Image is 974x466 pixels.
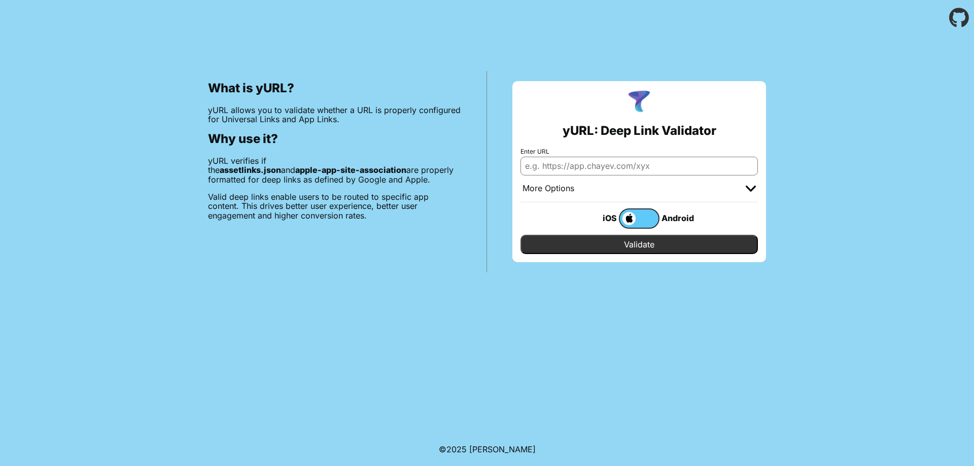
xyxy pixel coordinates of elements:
[578,211,619,225] div: iOS
[295,165,406,175] b: apple-app-site-association
[659,211,700,225] div: Android
[520,148,758,155] label: Enter URL
[208,105,461,124] p: yURL allows you to validate whether a URL is properly configured for Universal Links and App Links.
[208,192,461,220] p: Valid deep links enable users to be routed to specific app content. This drives better user exper...
[208,132,461,146] h2: Why use it?
[439,433,536,466] footer: ©
[520,235,758,254] input: Validate
[469,444,536,454] a: Michael Ibragimchayev's Personal Site
[220,165,281,175] b: assetlinks.json
[626,89,652,116] img: yURL Logo
[746,186,756,192] img: chevron
[446,444,467,454] span: 2025
[523,184,574,194] div: More Options
[563,124,716,138] h2: yURL: Deep Link Validator
[520,157,758,175] input: e.g. https://app.chayev.com/xyx
[208,156,461,184] p: yURL verifies if the and are properly formatted for deep links as defined by Google and Apple.
[208,81,461,95] h2: What is yURL?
